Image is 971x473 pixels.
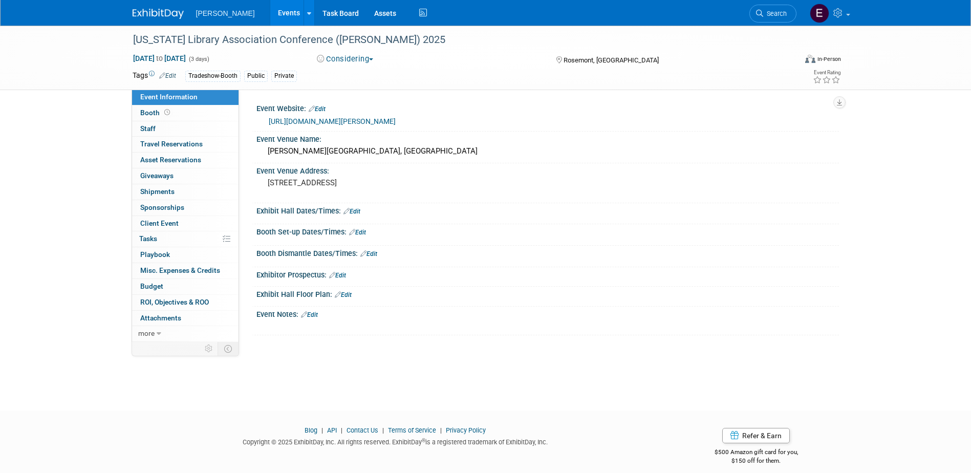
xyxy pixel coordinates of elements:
[256,224,839,238] div: Booth Set-up Dates/Times:
[139,234,157,243] span: Tasks
[132,168,239,184] a: Giveaways
[159,72,176,79] a: Edit
[446,426,486,434] a: Privacy Policy
[380,426,386,434] span: |
[140,282,163,290] span: Budget
[810,4,829,23] img: Emy Volk
[132,263,239,278] a: Misc. Expenses & Credits
[264,143,831,159] div: [PERSON_NAME][GEOGRAPHIC_DATA], [GEOGRAPHIC_DATA]
[422,438,425,443] sup: ®
[313,54,377,64] button: Considering
[674,457,839,465] div: $150 off for them.
[256,203,839,217] div: Exhibit Hall Dates/Times:
[347,426,378,434] a: Contact Us
[335,291,352,298] a: Edit
[674,441,839,465] div: $500 Amazon gift card for you,
[138,329,155,337] span: more
[805,55,815,63] img: Format-Inperson.png
[269,117,396,125] a: [URL][DOMAIN_NAME][PERSON_NAME]
[388,426,436,434] a: Terms of Service
[132,279,239,294] a: Budget
[360,250,377,257] a: Edit
[140,124,156,133] span: Staff
[140,93,198,101] span: Event Information
[309,105,326,113] a: Edit
[256,132,839,144] div: Event Venue Name:
[564,56,659,64] span: Rosemont, [GEOGRAPHIC_DATA]
[132,326,239,341] a: more
[140,314,181,322] span: Attachments
[327,426,337,434] a: API
[185,71,241,81] div: Tradeshow-Booth
[133,70,176,82] td: Tags
[256,101,839,114] div: Event Website:
[162,109,172,116] span: Booth not reserved yet
[140,250,170,259] span: Playbook
[256,267,839,281] div: Exhibitor Prospectus:
[133,435,659,447] div: Copyright © 2025 ExhibitDay, Inc. All rights reserved. ExhibitDay is a registered trademark of Ex...
[132,311,239,326] a: Attachments
[343,208,360,215] a: Edit
[319,426,326,434] span: |
[256,163,839,176] div: Event Venue Address:
[140,219,179,227] span: Client Event
[140,109,172,117] span: Booth
[132,153,239,168] a: Asset Reservations
[763,10,787,17] span: Search
[132,200,239,216] a: Sponsorships
[256,287,839,300] div: Exhibit Hall Floor Plan:
[438,426,444,434] span: |
[132,295,239,310] a: ROI, Objectives & ROO
[271,71,297,81] div: Private
[749,5,796,23] a: Search
[133,9,184,19] img: ExhibitDay
[140,156,201,164] span: Asset Reservations
[132,184,239,200] a: Shipments
[132,105,239,121] a: Booth
[140,203,184,211] span: Sponsorships
[200,342,218,355] td: Personalize Event Tab Strip
[140,171,174,180] span: Giveaways
[256,307,839,320] div: Event Notes:
[301,311,318,318] a: Edit
[132,121,239,137] a: Staff
[140,266,220,274] span: Misc. Expenses & Credits
[256,246,839,259] div: Booth Dismantle Dates/Times:
[132,247,239,263] a: Playbook
[329,272,346,279] a: Edit
[722,428,790,443] a: Refer & Earn
[140,140,203,148] span: Travel Reservations
[338,426,345,434] span: |
[140,298,209,306] span: ROI, Objectives & ROO
[132,137,239,152] a: Travel Reservations
[155,54,164,62] span: to
[244,71,268,81] div: Public
[817,55,841,63] div: In-Person
[130,31,781,49] div: [US_STATE] Library Association Conference ([PERSON_NAME]) 2025
[196,9,255,17] span: [PERSON_NAME]
[132,231,239,247] a: Tasks
[140,187,175,196] span: Shipments
[268,178,488,187] pre: [STREET_ADDRESS]
[218,342,239,355] td: Toggle Event Tabs
[349,229,366,236] a: Edit
[132,90,239,105] a: Event Information
[132,216,239,231] a: Client Event
[188,56,209,62] span: (3 days)
[813,70,840,75] div: Event Rating
[305,426,317,434] a: Blog
[133,54,186,63] span: [DATE] [DATE]
[736,53,841,69] div: Event Format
